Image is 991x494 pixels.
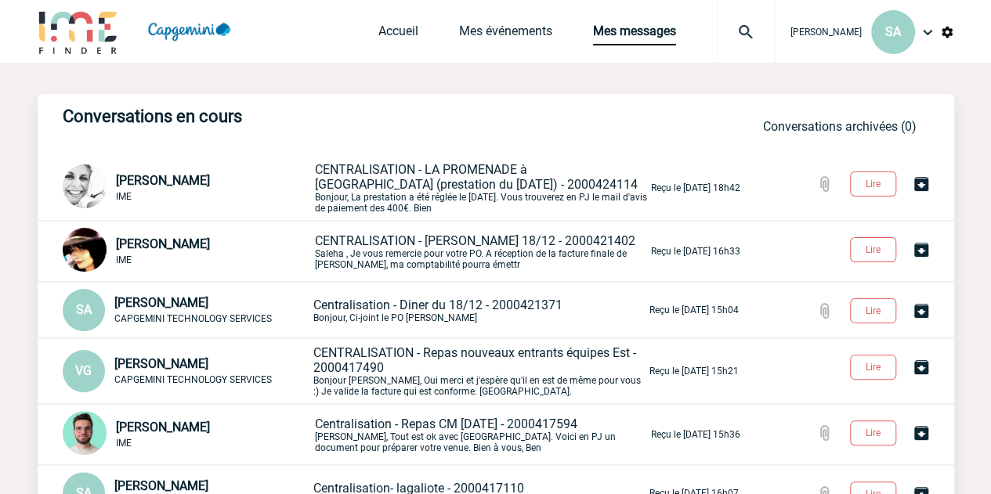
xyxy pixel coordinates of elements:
[315,233,648,270] p: Saleha , Je vous remercie pour votre PO. A réception de la facture finale de [PERSON_NAME], ma co...
[63,411,107,455] img: 121547-2.png
[313,297,562,312] span: Centralisation - Diner du 18/12 - 2000421371
[850,420,896,445] button: Lire
[850,355,896,380] button: Lire
[313,345,646,397] p: Bonjour [PERSON_NAME], Oui merci et j'espère qu'il en est de même pour vous :) Je valide la factu...
[63,228,312,275] div: Conversation privée : Client - Agence
[63,362,739,377] a: VG [PERSON_NAME] CAPGEMINI TECHNOLOGY SERVICES CENTRALISATION - Repas nouveaux entrants équipes E...
[651,182,740,193] p: Reçu le [DATE] 18h42
[315,233,635,248] span: CENTRALISATION - [PERSON_NAME] 18/12 - 2000421402
[76,302,92,317] span: SA
[114,313,272,324] span: CAPGEMINI TECHNOLOGY SERVICES
[837,424,912,439] a: Lire
[850,237,896,262] button: Lire
[593,23,676,45] a: Mes messages
[116,191,132,202] span: IME
[313,345,636,375] span: CENTRALISATION - Repas nouveaux entrants équipes Est - 2000417490
[313,297,646,323] p: Bonjour, Ci-joint le PO [PERSON_NAME]
[63,106,533,126] h3: Conversations en cours
[116,254,132,265] span: IME
[114,295,208,310] span: [PERSON_NAME]
[63,350,310,392] div: Conversation privée : Client - Agence
[837,302,912,317] a: Lire
[38,9,119,54] img: IME-Finder
[649,305,739,316] p: Reçu le [DATE] 15h04
[116,438,132,449] span: IME
[114,356,208,371] span: [PERSON_NAME]
[63,289,310,331] div: Conversation privée : Client - Agence
[315,162,638,192] span: CENTRALISATION - LA PROMENADE à [GEOGRAPHIC_DATA] (prestation du [DATE]) - 2000424114
[837,241,912,256] a: Lire
[116,420,210,435] span: [PERSON_NAME]
[315,162,648,214] p: Bonjour, La prestation a été réglée le [DATE]. Vous trouverez en PJ le mail d'avis de paiement de...
[912,358,931,377] img: Archiver la conversation
[850,298,896,323] button: Lire
[114,478,208,493] span: [PERSON_NAME]
[651,429,740,440] p: Reçu le [DATE] 15h36
[378,23,418,45] a: Accueil
[763,119,917,134] a: Conversations archivées (0)
[651,246,740,257] p: Reçu le [DATE] 16h33
[459,23,552,45] a: Mes événements
[116,173,210,188] span: [PERSON_NAME]
[912,175,931,193] img: Archiver la conversation
[63,411,312,458] div: Conversation privée : Client - Agence
[63,164,312,211] div: Conversation privée : Client - Agence
[63,301,739,316] a: SA [PERSON_NAME] CAPGEMINI TECHNOLOGY SERVICES Centralisation - Diner du 18/12 - 2000421371Bonjou...
[75,363,92,378] span: VG
[837,175,912,190] a: Lire
[790,27,862,38] span: [PERSON_NAME]
[63,426,740,441] a: [PERSON_NAME] IME Centralisation - Repas CM [DATE] - 2000417594[PERSON_NAME], Tout est ok avec [G...
[63,243,740,258] a: [PERSON_NAME] IME CENTRALISATION - [PERSON_NAME] 18/12 - 2000421402Saleha , Je vous remercie pour...
[837,359,912,373] a: Lire
[63,164,107,208] img: 103013-0.jpeg
[315,416,648,453] p: [PERSON_NAME], Tout est ok avec [GEOGRAPHIC_DATA]. Voici en PJ un document pour préparer votre ve...
[114,374,272,385] span: CAPGEMINI TECHNOLOGY SERVICES
[885,24,901,39] span: SA
[649,366,739,377] p: Reçu le [DATE] 15h21
[63,179,740,194] a: [PERSON_NAME] IME CENTRALISATION - LA PROMENADE à [GEOGRAPHIC_DATA] (prestation du [DATE]) - 2000...
[912,424,931,442] img: Archiver la conversation
[912,301,931,320] img: Archiver la conversation
[912,240,931,259] img: Archiver la conversation
[850,171,896,197] button: Lire
[315,416,577,431] span: Centralisation - Repas CM [DATE] - 2000417594
[63,228,107,272] img: 101023-0.jpg
[116,236,210,251] span: [PERSON_NAME]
